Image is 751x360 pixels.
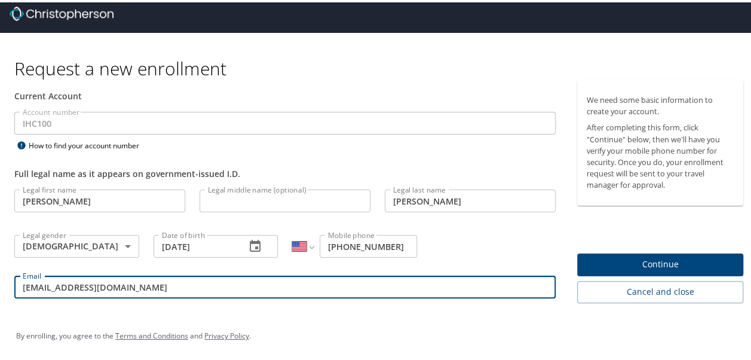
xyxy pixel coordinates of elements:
[16,319,744,349] div: By enrolling, you agree to the and .
[587,120,734,188] p: After completing this form, click "Continue" below, then we'll have you verify your mobile phone ...
[587,92,734,115] p: We need some basic information to create your account.
[10,4,114,19] img: cbt logo
[587,255,734,270] span: Continue
[14,136,164,151] div: How to find your account number
[14,165,556,178] div: Full legal name as it appears on government-issued I.D.
[577,251,743,274] button: Continue
[14,87,556,100] div: Current Account
[204,328,249,338] a: Privacy Policy
[577,279,743,301] button: Cancel and close
[587,282,734,297] span: Cancel and close
[14,233,139,255] div: [DEMOGRAPHIC_DATA]
[320,233,417,255] input: Enter phone number
[154,233,237,255] input: MM/DD/YYYY
[115,328,188,338] a: Terms and Conditions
